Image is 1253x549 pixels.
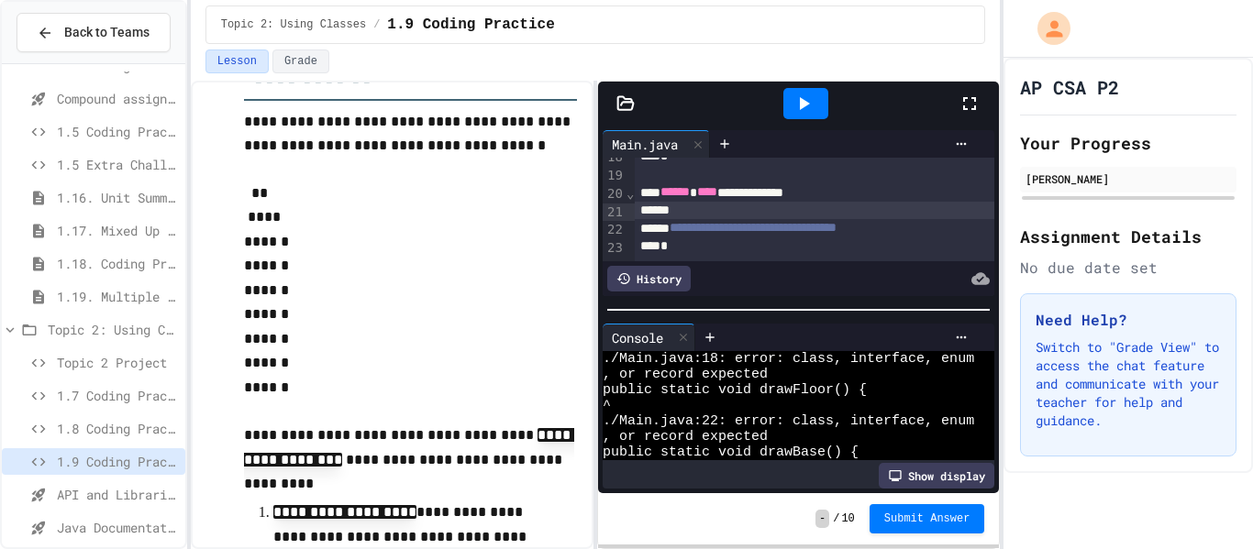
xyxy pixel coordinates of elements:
[57,155,178,174] span: 1.5 Extra Challenge Problem
[1036,338,1221,430] p: Switch to "Grade View" to access the chat feature and communicate with your teacher for help and ...
[48,320,178,339] span: Topic 2: Using Classes
[603,324,695,351] div: Console
[603,413,974,429] span: ./Main.java:22: error: class, interface, enum
[57,485,178,504] span: API and Libraries - Topic 1.7
[603,445,859,460] span: public static void drawBase() {
[1020,224,1236,249] h2: Assignment Details
[57,89,178,108] span: Compound assignment operators - Quiz
[879,463,994,489] div: Show display
[603,185,626,203] div: 20
[603,167,626,185] div: 19
[57,254,178,273] span: 1.18. Coding Practice 1a (1.1-1.6)
[57,188,178,207] span: 1.16. Unit Summary 1a (1.1-1.6)
[57,122,178,141] span: 1.5 Coding Practice
[833,511,839,526] span: /
[57,386,178,405] span: 1.7 Coding Practice
[373,17,380,32] span: /
[57,518,178,537] span: Java Documentation with Comments - Topic 1.8
[1020,257,1236,279] div: No due date set
[603,130,710,158] div: Main.java
[603,351,974,367] span: ./Main.java:18: error: class, interface, enum
[57,419,178,438] span: 1.8 Coding Practice
[1026,170,1231,187] div: [PERSON_NAME]
[603,135,687,154] div: Main.java
[57,353,178,372] span: Topic 2 Project
[884,511,970,526] span: Submit Answer
[841,511,854,526] span: 10
[603,429,768,445] span: , or record expected
[57,221,178,240] span: 1.17. Mixed Up Code Practice 1.1-1.6
[607,266,691,291] div: History
[17,13,171,52] button: Back to Teams
[64,23,150,42] span: Back to Teams
[603,239,626,258] div: 23
[272,49,329,73] button: Grade
[603,328,672,347] div: Console
[603,382,867,398] span: public static void drawFloor() {
[1020,130,1236,156] h2: Your Progress
[870,504,985,533] button: Submit Answer
[815,510,829,528] span: -
[603,367,768,382] span: , or record expected
[221,17,366,32] span: Topic 2: Using Classes
[387,14,554,36] span: 1.9 Coding Practice
[603,148,626,167] div: 18
[603,258,626,276] div: 24
[603,203,626,222] div: 21
[626,186,635,201] span: Fold line
[205,49,269,73] button: Lesson
[603,221,626,239] div: 22
[57,452,178,471] span: 1.9 Coding Practice
[1020,74,1119,100] h1: AP CSA P2
[1018,7,1075,49] div: My Account
[57,287,178,306] span: 1.19. Multiple Choice Exercises for Unit 1a (1.1-1.6)
[1036,309,1221,331] h3: Need Help?
[603,398,611,413] span: ^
